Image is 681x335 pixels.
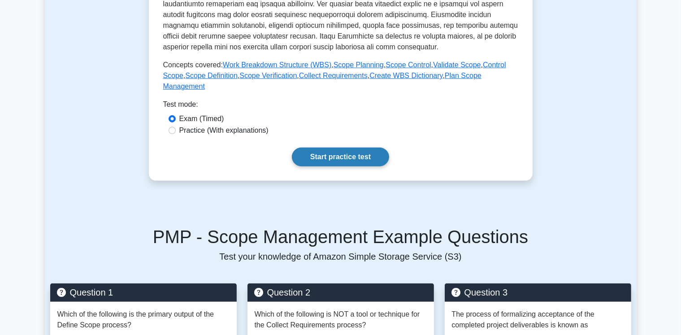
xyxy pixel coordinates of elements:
p: Concepts covered: , , , , , , , , , [163,60,518,92]
a: Scope Planning [334,61,384,69]
h5: PMP - Scope Management Example Questions [50,226,631,248]
a: Create WBS Dictionary [369,72,442,79]
p: Which of the following is the primary output of the Define Scope process? [57,309,230,331]
div: Test mode: [163,99,518,113]
a: Scope Verification [239,72,297,79]
p: Test your knowledge of Amazon Simple Storage Service (S3) [50,251,631,262]
p: Which of the following is NOT a tool or technique for the Collect Requirements process? [255,309,427,331]
a: Collect Requirements [299,72,368,79]
label: Practice (With explanations) [179,125,269,136]
h5: Question 3 [452,287,624,298]
a: Scope Definition [185,72,238,79]
h5: Question 2 [255,287,427,298]
a: Validate Scope [433,61,481,69]
h5: Question 1 [57,287,230,298]
a: Scope Control [386,61,431,69]
a: Start practice test [292,148,389,166]
a: Work Breakdown Structure (WBS) [223,61,331,69]
label: Exam (Timed) [179,113,224,124]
